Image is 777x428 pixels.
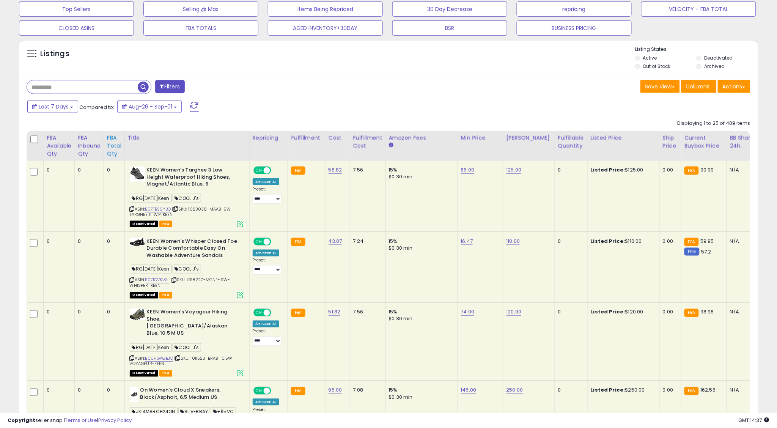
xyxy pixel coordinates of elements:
div: 0 [107,167,119,173]
button: Filters [155,80,185,93]
small: FBA [291,387,305,395]
div: 0 [78,309,98,316]
button: VELOCITY + FBA TOTAL [641,2,756,17]
a: 58.82 [329,166,342,174]
div: N/A [730,167,755,173]
div: 0 [558,167,582,173]
div: 7.08 [353,387,380,394]
div: Amazon AI [253,250,279,256]
strong: Copyright [8,417,35,424]
span: | SKU: 1018227-MGNE-9W-WHISPER-KEEN [130,277,230,288]
b: Listed Price: [591,387,625,394]
b: Listed Price: [591,166,625,173]
div: 15% [389,167,452,173]
div: 7.56 [353,309,380,316]
div: 0.00 [663,167,675,173]
span: OFF [270,238,282,245]
span: RG[DATE]Keen [130,265,172,274]
small: Amazon Fees. [389,142,393,149]
div: BB Share 24h. [730,134,758,150]
div: ASIN: [130,167,244,227]
span: ON [254,310,264,316]
div: 0 [47,309,69,316]
a: 86.00 [461,166,475,174]
a: 95.00 [329,387,342,394]
img: 41g9tWraETL._SL40_.jpg [130,167,145,182]
img: 3139XGA7o5L._SL40_.jpg [130,238,145,246]
button: BSR [392,20,507,36]
b: Listed Price: [591,308,625,316]
div: 15% [389,238,452,245]
div: 0 [107,238,119,245]
button: Selling @ Max [143,2,258,17]
div: Amazon AI [253,399,279,406]
div: FBA inbound Qty [78,134,101,158]
span: RG[DATE]Keen [130,343,172,352]
div: 0 [78,167,98,173]
span: OFF [270,167,282,174]
a: 120.00 [506,308,522,316]
span: All listings that are unavailable for purchase on Amazon for any reason other than out-of-stock [130,221,159,227]
div: Min Price [461,134,500,142]
div: $250.00 [591,387,654,394]
button: Aug-26 - Sep-01 [117,100,182,113]
button: Columns [681,80,717,93]
b: KEEN Women's Voyageur Hiking Shoe, [GEOGRAPHIC_DATA]/Alaskan Blue, 10.5 M US [147,309,239,339]
span: 57.2 [702,248,712,255]
button: 30 Day Decrease [392,2,507,17]
a: 125.00 [506,166,522,174]
a: Terms of Use [65,417,97,424]
div: Displaying 1 to 25 of 409 items [678,120,750,127]
button: FBA TOTALS [143,20,258,36]
div: 7.56 [353,167,380,173]
small: FBA [684,309,698,317]
a: 145.00 [461,387,477,394]
span: 162.56 [701,387,716,394]
div: Current Buybox Price [684,134,724,150]
div: FBA Available Qty [47,134,71,158]
div: 0 [107,387,119,394]
b: Listed Price: [591,238,625,245]
button: AGED INVENTORY+30DAY [268,20,383,36]
b: On Women's Cloud X Sneakers, Black/Asphalt, 6.5 Medium US [140,387,233,403]
small: FBA [684,387,698,395]
span: FBA [159,370,172,377]
div: [PERSON_NAME] [506,134,552,142]
div: N/A [730,238,755,245]
div: $0.30 min [389,316,452,323]
div: Fulfillable Quantity [558,134,584,150]
small: FBA [291,238,305,246]
div: 0 [78,387,98,394]
div: 0.00 [663,238,675,245]
span: 59.95 [701,238,714,245]
span: | SKU: 1011523-BRAB-10.5W-VOYAGEUR-KEEN [130,356,235,367]
small: FBM [684,248,699,256]
small: FBA [684,238,698,246]
label: Out of Stock [643,63,671,69]
a: Privacy Policy [98,417,132,424]
div: 7.24 [353,238,380,245]
span: All listings that are unavailable for purchase on Amazon for any reason other than out-of-stock [130,292,159,299]
div: $0.30 min [389,245,452,252]
a: 74.00 [461,308,475,316]
div: 0 [558,238,582,245]
div: N/A [730,309,755,316]
span: | SKU: 1023038-MAAB-9W-TARGHEE III WP-KEEN [130,206,233,217]
span: FBA [159,221,172,227]
div: 15% [389,309,452,316]
a: 43.07 [329,238,342,245]
div: 0 [107,309,119,316]
div: 0 [558,309,582,316]
div: FBA Total Qty [107,134,121,158]
div: 0.00 [663,387,675,394]
div: 15% [389,387,452,394]
img: 518llM9qPvL._SL40_.jpg [130,309,145,320]
span: COOL J's [173,265,201,274]
div: Fulfillment [291,134,322,142]
button: Actions [718,80,750,93]
button: repricing [517,2,632,17]
small: FBA [291,167,305,175]
div: 0 [78,238,98,245]
div: $0.30 min [389,173,452,180]
div: $110.00 [591,238,654,245]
